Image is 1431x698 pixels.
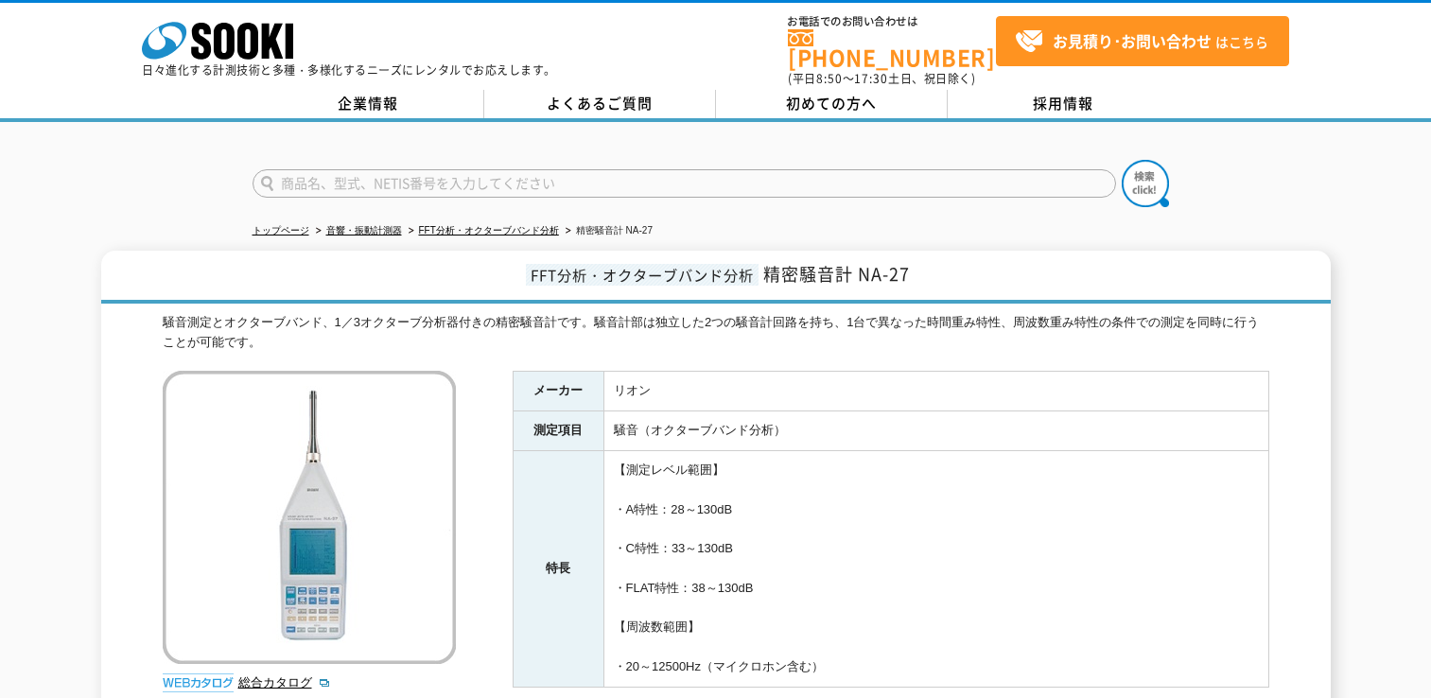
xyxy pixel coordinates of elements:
[1015,27,1268,56] span: はこちら
[484,90,716,118] a: よくあるご質問
[253,90,484,118] a: 企業情報
[788,29,996,68] a: [PHONE_NUMBER]
[1053,29,1212,52] strong: お見積り･お問い合わせ
[816,70,843,87] span: 8:50
[788,16,996,27] span: お電話でのお問い合わせは
[854,70,888,87] span: 17:30
[562,221,653,241] li: 精密騒音計 NA-27
[163,313,1269,353] div: 騒音測定とオクターブバンド、1／3オクターブ分析器付きの精密騒音計です。騒音計部は独立した2つの騒音計回路を持ち、1台で異なった時間重み特性、周波数重み特性の条件での測定を同時に行うことが可能です。
[513,451,603,688] th: 特長
[513,372,603,411] th: メーカー
[419,225,559,236] a: FFT分析・オクターブバンド分析
[788,70,975,87] span: (平日 ～ 土日、祝日除く)
[163,673,234,692] img: webカタログ
[1122,160,1169,207] img: btn_search.png
[763,261,910,287] span: 精密騒音計 NA-27
[603,451,1268,688] td: 【測定レベル範囲】 ・A特性：28～130dB ・C特性：33～130dB ・FLAT特性：38～130dB 【周波数範囲】 ・20～12500Hz（マイクロホン含む）
[253,225,309,236] a: トップページ
[716,90,948,118] a: 初めての方へ
[996,16,1289,66] a: お見積り･お問い合わせはこちら
[603,411,1268,451] td: 騒音（オクターブバンド分析）
[326,225,402,236] a: 音響・振動計測器
[513,411,603,451] th: 測定項目
[526,264,759,286] span: FFT分析・オクターブバンド分析
[948,90,1179,118] a: 採用情報
[253,169,1116,198] input: 商品名、型式、NETIS番号を入力してください
[603,372,1268,411] td: リオン
[238,675,331,689] a: 総合カタログ
[142,64,556,76] p: 日々進化する計測技術と多種・多様化するニーズにレンタルでお応えします。
[786,93,877,113] span: 初めての方へ
[163,371,456,664] img: 精密騒音計 NA-27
